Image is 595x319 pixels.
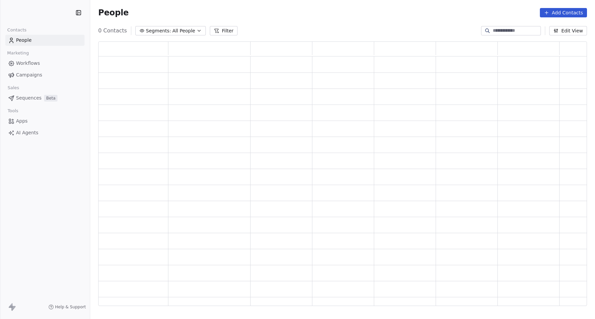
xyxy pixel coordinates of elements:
[5,58,85,69] a: Workflows
[16,129,38,136] span: AI Agents
[5,93,85,104] a: SequencesBeta
[5,69,85,81] a: Campaigns
[98,27,127,35] span: 0 Contacts
[48,304,86,310] a: Help & Support
[98,8,129,18] span: People
[210,26,238,35] button: Filter
[172,27,195,34] span: All People
[16,60,40,67] span: Workflows
[549,26,587,35] button: Edit View
[5,106,21,116] span: Tools
[16,37,32,44] span: People
[5,127,85,138] a: AI Agents
[5,35,85,46] a: People
[16,95,41,102] span: Sequences
[540,8,587,17] button: Add Contacts
[4,48,32,58] span: Marketing
[4,25,29,35] span: Contacts
[55,304,86,310] span: Help & Support
[16,71,42,78] span: Campaigns
[146,27,171,34] span: Segments:
[44,95,57,102] span: Beta
[5,116,85,127] a: Apps
[16,118,28,125] span: Apps
[5,83,22,93] span: Sales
